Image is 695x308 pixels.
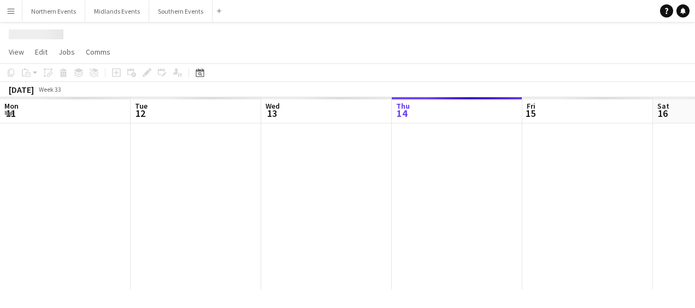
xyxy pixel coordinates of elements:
span: Sat [657,101,669,111]
span: 12 [133,107,148,120]
span: Tue [135,101,148,111]
a: Jobs [54,45,79,59]
span: 14 [394,107,410,120]
span: 16 [656,107,669,120]
span: Comms [86,47,110,57]
span: Jobs [58,47,75,57]
span: 15 [525,107,535,120]
button: Northern Events [22,1,85,22]
span: Fri [527,101,535,111]
span: Thu [396,101,410,111]
button: Midlands Events [85,1,149,22]
span: Wed [266,101,280,111]
a: Edit [31,45,52,59]
span: 13 [264,107,280,120]
a: Comms [81,45,115,59]
div: [DATE] [9,84,34,95]
a: View [4,45,28,59]
span: View [9,47,24,57]
span: Edit [35,47,48,57]
span: Mon [4,101,19,111]
span: Week 33 [36,85,63,93]
span: 11 [3,107,19,120]
button: Southern Events [149,1,213,22]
